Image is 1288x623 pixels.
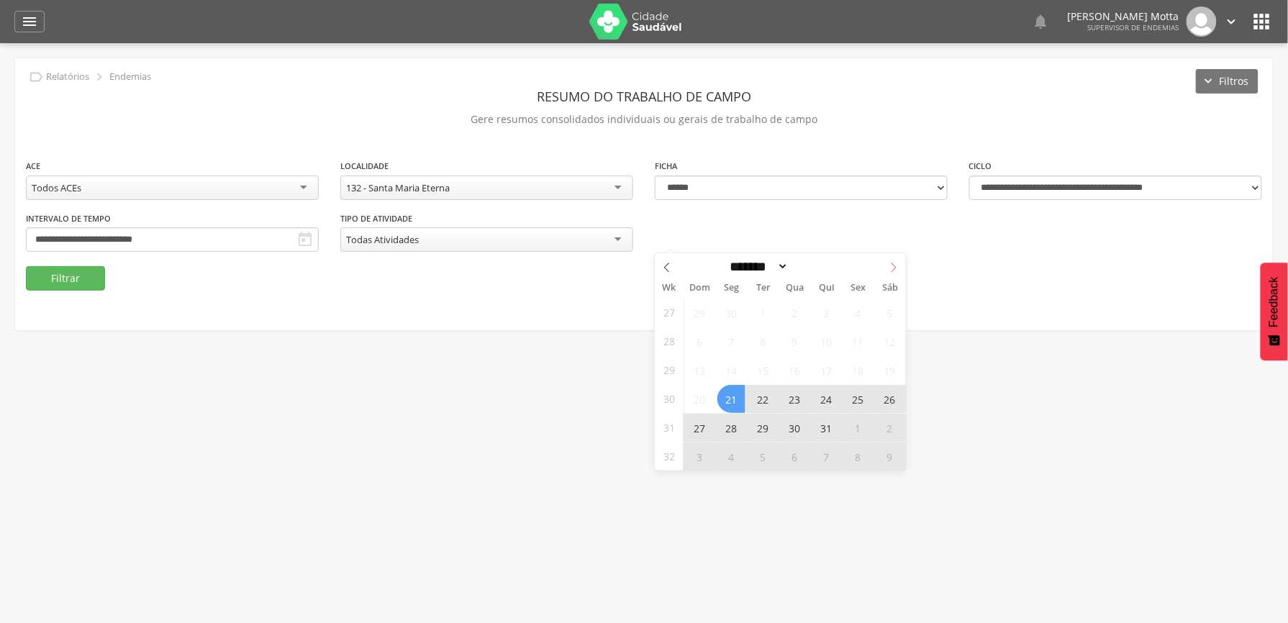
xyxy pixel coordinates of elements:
[781,299,809,327] span: Julho 2, 2025
[1033,6,1050,37] a: 
[844,327,872,355] span: Julho 11, 2025
[876,327,904,355] span: Julho 12, 2025
[1033,13,1050,30] i: 
[26,109,1262,129] p: Gere resumos consolidados individuais ou gerais de trabalho de campo
[686,414,714,442] span: Julho 27, 2025
[748,283,779,293] span: Ter
[26,160,40,172] label: ACE
[1224,6,1240,37] a: 
[684,283,715,293] span: Dom
[812,356,840,384] span: Julho 17, 2025
[781,385,809,413] span: Julho 23, 2025
[843,283,874,293] span: Sex
[874,283,906,293] span: Sáb
[717,385,745,413] span: Julho 21, 2025
[686,442,714,470] span: Agosto 3, 2025
[789,259,836,274] input: Year
[663,327,675,355] span: 28
[26,213,111,224] label: Intervalo de Tempo
[340,213,412,224] label: Tipo de Atividade
[296,231,314,248] i: 
[717,327,745,355] span: Julho 7, 2025
[781,356,809,384] span: Julho 16, 2025
[346,181,450,194] div: 132 - Santa Maria Eterna
[655,160,677,172] label: Ficha
[812,299,840,327] span: Julho 3, 2025
[969,160,992,172] label: Ciclo
[26,266,105,291] button: Filtrar
[844,356,872,384] span: Julho 18, 2025
[844,385,872,413] span: Julho 25, 2025
[1196,69,1258,94] button: Filtros
[717,299,745,327] span: Junho 30, 2025
[28,69,44,85] i: 
[717,442,745,470] span: Agosto 4, 2025
[749,299,777,327] span: Julho 1, 2025
[876,299,904,327] span: Julho 5, 2025
[725,259,789,274] select: Month
[812,414,840,442] span: Julho 31, 2025
[686,385,714,413] span: Julho 20, 2025
[1268,277,1281,327] span: Feedback
[686,327,714,355] span: Julho 6, 2025
[779,283,811,293] span: Qua
[844,442,872,470] span: Agosto 8, 2025
[1261,263,1288,360] button: Feedback - Mostrar pesquisa
[876,356,904,384] span: Julho 19, 2025
[1088,22,1179,32] span: Supervisor de Endemias
[844,414,872,442] span: Agosto 1, 2025
[717,414,745,442] span: Julho 28, 2025
[663,442,675,470] span: 32
[1224,14,1240,29] i: 
[715,283,747,293] span: Seg
[346,233,419,246] div: Todas Atividades
[686,299,714,327] span: Junho 29, 2025
[876,414,904,442] span: Agosto 2, 2025
[1068,12,1179,22] p: [PERSON_NAME] Motta
[844,299,872,327] span: Julho 4, 2025
[749,356,777,384] span: Julho 15, 2025
[663,356,675,384] span: 29
[749,327,777,355] span: Julho 8, 2025
[663,385,675,413] span: 30
[749,442,777,470] span: Agosto 5, 2025
[32,181,81,194] div: Todos ACEs
[812,442,840,470] span: Agosto 7, 2025
[781,414,809,442] span: Julho 30, 2025
[749,385,777,413] span: Julho 22, 2025
[340,160,389,172] label: Localidade
[749,414,777,442] span: Julho 29, 2025
[876,385,904,413] span: Julho 26, 2025
[811,283,843,293] span: Qui
[812,385,840,413] span: Julho 24, 2025
[14,11,45,32] a: 
[812,327,840,355] span: Julho 10, 2025
[663,299,675,327] span: 27
[686,356,714,384] span: Julho 13, 2025
[876,442,904,470] span: Agosto 9, 2025
[655,278,684,298] span: Wk
[781,327,809,355] span: Julho 9, 2025
[91,69,107,85] i: 
[46,71,89,83] p: Relatórios
[781,442,809,470] span: Agosto 6, 2025
[21,13,38,30] i: 
[663,414,675,442] span: 31
[109,71,151,83] p: Endemias
[1251,10,1274,33] i: 
[26,83,1262,109] header: Resumo do Trabalho de Campo
[717,356,745,384] span: Julho 14, 2025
